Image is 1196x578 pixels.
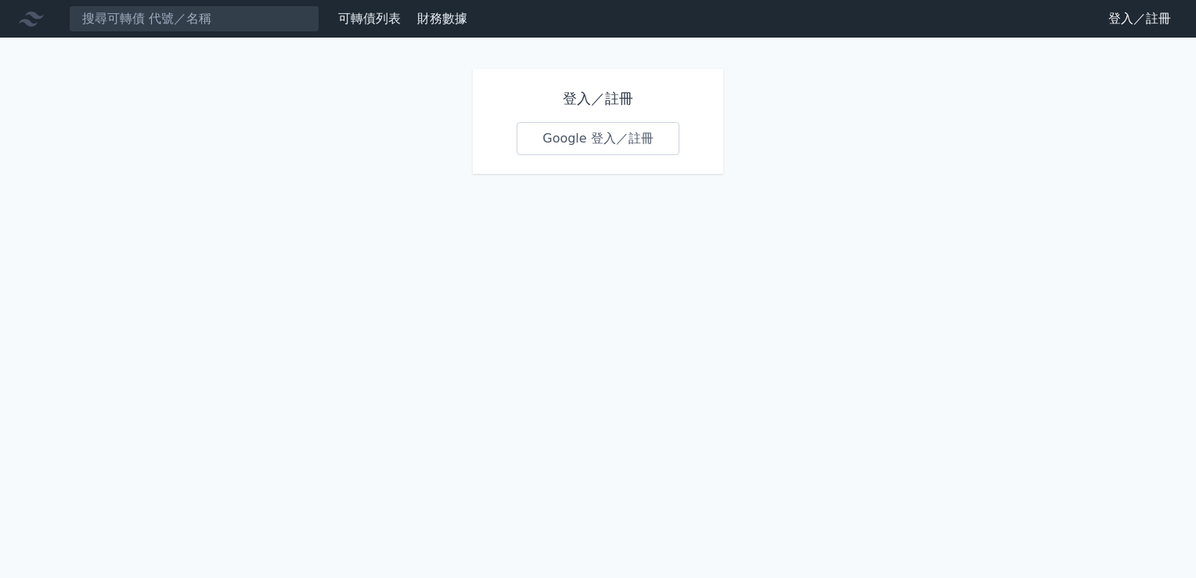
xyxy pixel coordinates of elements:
h1: 登入／註冊 [517,88,679,110]
a: 可轉債列表 [338,11,401,26]
a: Google 登入／註冊 [517,122,679,155]
a: 登入／註冊 [1096,6,1183,31]
input: 搜尋可轉債 代號／名稱 [69,5,319,32]
a: 財務數據 [417,11,467,26]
